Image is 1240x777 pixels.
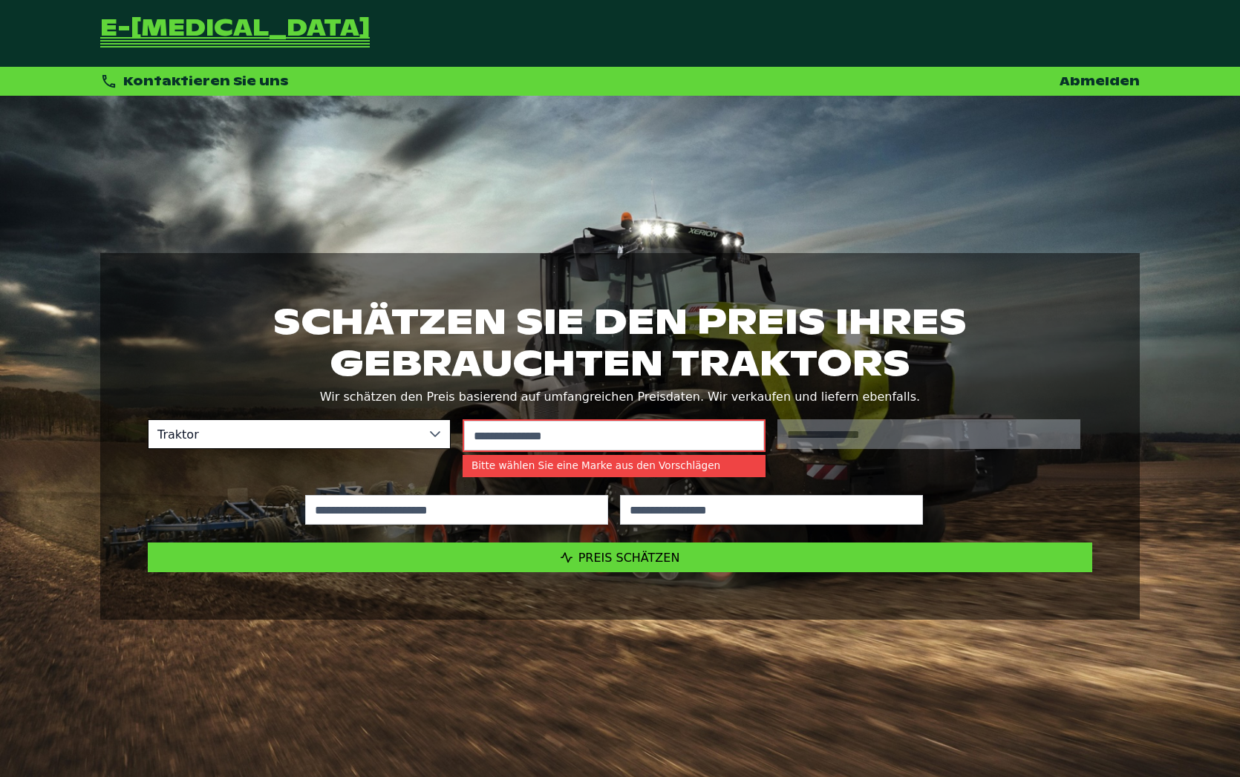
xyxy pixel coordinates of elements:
div: Kontaktieren Sie uns [100,73,289,90]
a: Abmelden [1060,73,1140,89]
span: Traktor [149,420,420,448]
span: Preis schätzen [578,551,680,565]
p: Wir schätzen den Preis basierend auf umfangreichen Preisdaten. Wir verkaufen und liefern ebenfalls. [148,387,1092,407]
button: Preis schätzen [148,542,1092,572]
span: Kontaktieren Sie uns [123,73,289,89]
small: Bitte wählen Sie eine Marke aus den Vorschlägen [463,455,766,477]
h1: Schätzen Sie den Preis Ihres gebrauchten Traktors [148,301,1092,384]
a: Zurück zur Startseite [100,18,370,49]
